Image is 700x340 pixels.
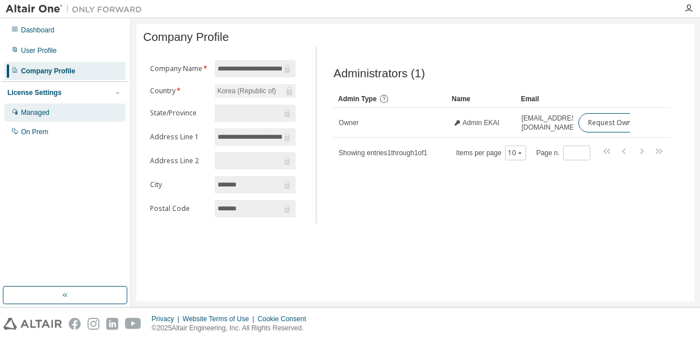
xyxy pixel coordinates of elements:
[88,318,99,330] img: instagram.svg
[69,318,81,330] img: facebook.svg
[215,84,295,98] div: Korea (Republic of)
[508,148,523,157] button: 10
[21,67,75,76] div: Company Profile
[339,149,427,157] span: Showing entries 1 through 1 of 1
[125,318,141,330] img: youtube.svg
[536,146,590,160] span: Page n.
[150,64,208,73] label: Company Name
[3,318,62,330] img: altair_logo.svg
[152,314,182,324] div: Privacy
[456,146,526,160] span: Items per page
[6,3,148,15] img: Altair One
[150,86,208,96] label: Country
[338,95,377,103] span: Admin Type
[578,113,674,132] button: Request Owner Change
[215,85,277,97] div: Korea (Republic of)
[257,314,312,324] div: Cookie Consent
[21,26,55,35] div: Dashboard
[150,132,208,142] label: Address Line 1
[150,156,208,165] label: Address Line 2
[143,31,229,44] span: Company Profile
[152,324,313,333] p: © 2025 Altair Engineering, Inc. All Rights Reserved.
[182,314,257,324] div: Website Terms of Use
[21,46,57,55] div: User Profile
[150,204,208,213] label: Postal Code
[21,127,48,136] div: On Prem
[452,90,512,108] div: Name
[21,108,49,117] div: Managed
[339,118,359,127] span: Owner
[463,118,499,127] span: Admin EKAI
[150,180,208,189] label: City
[334,67,425,80] span: Administrators (1)
[7,88,61,97] div: License Settings
[106,318,118,330] img: linkedin.svg
[522,114,582,132] span: [EMAIL_ADDRESS][DOMAIN_NAME]
[521,90,569,108] div: Email
[150,109,208,118] label: State/Province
